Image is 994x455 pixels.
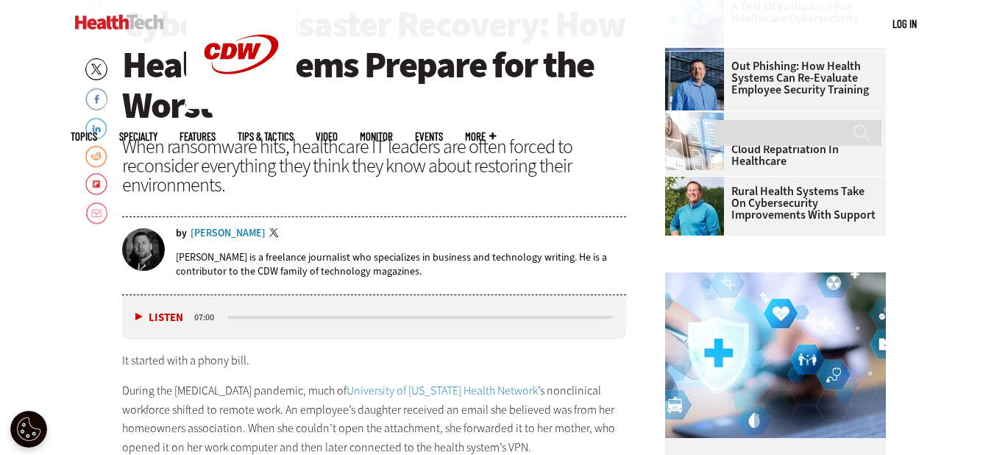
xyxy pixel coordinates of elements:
[75,15,164,29] img: Home
[415,131,443,142] a: Events
[10,411,47,448] button: Open Preferences
[269,228,283,240] a: Twitter
[665,120,877,167] a: Why Some Workloads Are Coming Home: The Case for Cloud Repatriation in Healthcare
[122,295,627,339] div: media player
[71,131,97,142] span: Topics
[665,177,731,188] a: Jim Roeder
[665,272,886,438] img: Healthcare cybersecurity
[192,311,225,324] div: duration
[316,131,338,142] a: Video
[665,177,724,236] img: Jim Roeder
[892,16,917,32] div: User menu
[122,137,627,194] div: When ransomware hits, healthcare IT leaders are often forced to reconsider everything they think ...
[176,228,187,239] span: by
[665,111,724,170] img: Electronic health records
[238,131,294,142] a: Tips & Tactics
[186,97,297,113] a: CDW
[176,250,627,278] p: [PERSON_NAME] is a freelance journalist who specializes in business and technology writing. He is...
[119,131,157,142] span: Specialty
[347,383,538,398] a: University of [US_STATE] Health Network
[665,186,877,221] a: Rural Health Systems Take On Cybersecurity Improvements with Support
[180,131,216,142] a: Features
[665,111,731,123] a: Electronic health records
[360,131,393,142] a: MonITor
[135,312,183,323] button: Listen
[122,351,627,370] p: It started with a phony bill.
[10,411,47,448] div: Cookie Settings
[191,228,266,239] a: [PERSON_NAME]
[892,17,917,30] a: Log in
[465,131,496,142] span: More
